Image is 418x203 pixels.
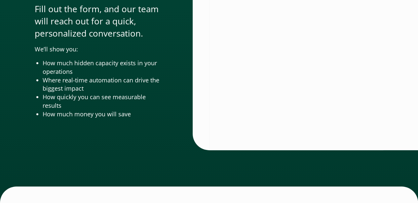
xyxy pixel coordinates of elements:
p: We’ll show you: [35,45,166,54]
li: How quickly you can see measurable results [43,93,166,110]
li: Where real-time automation can drive the biggest impact [43,76,166,93]
li: How much hidden capacity exists in your operations [43,59,166,76]
p: Fill out the form, and our team will reach out for a quick, personalized conversation. [35,3,166,40]
li: How much money you will save [43,110,166,119]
